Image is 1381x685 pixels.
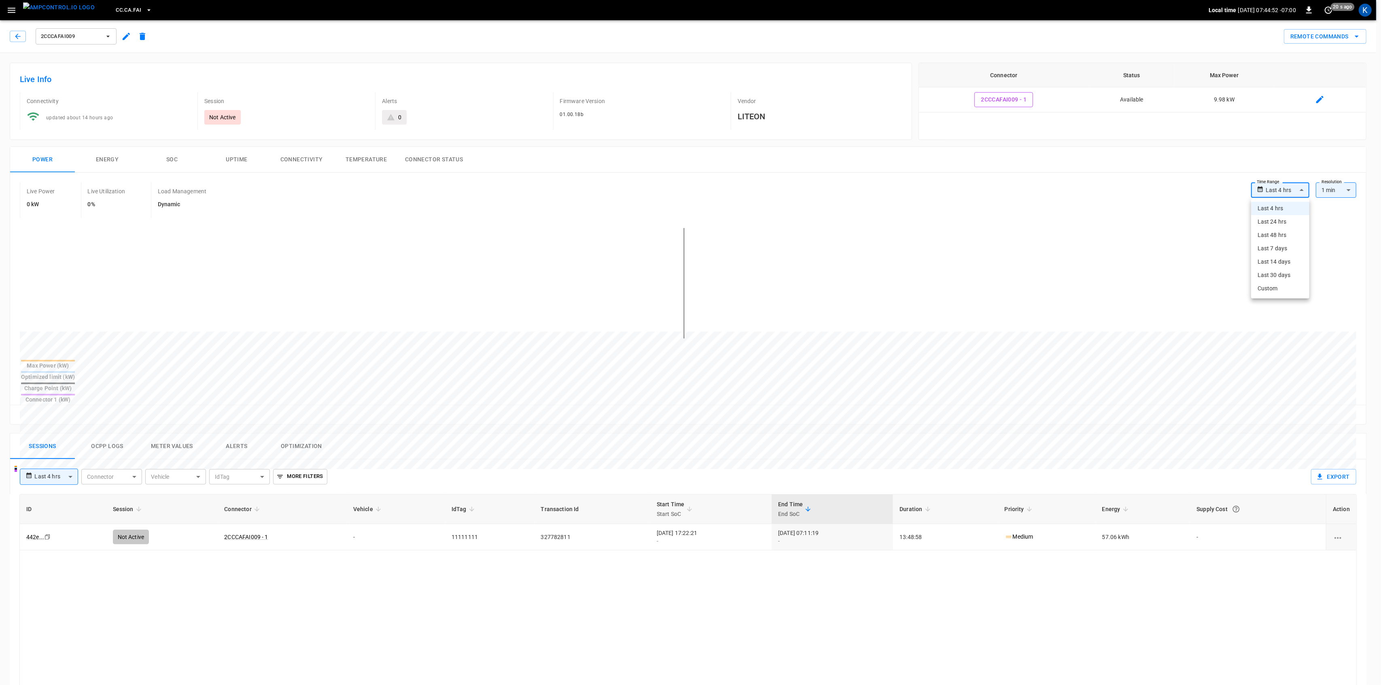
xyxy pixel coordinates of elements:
li: Last 4 hrs [1251,202,1309,215]
li: Custom [1251,282,1309,295]
li: Last 24 hrs [1251,215,1309,228]
li: Last 7 days [1251,242,1309,255]
li: Last 30 days [1251,269,1309,282]
li: Last 14 days [1251,255,1309,269]
li: Last 48 hrs [1251,228,1309,242]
